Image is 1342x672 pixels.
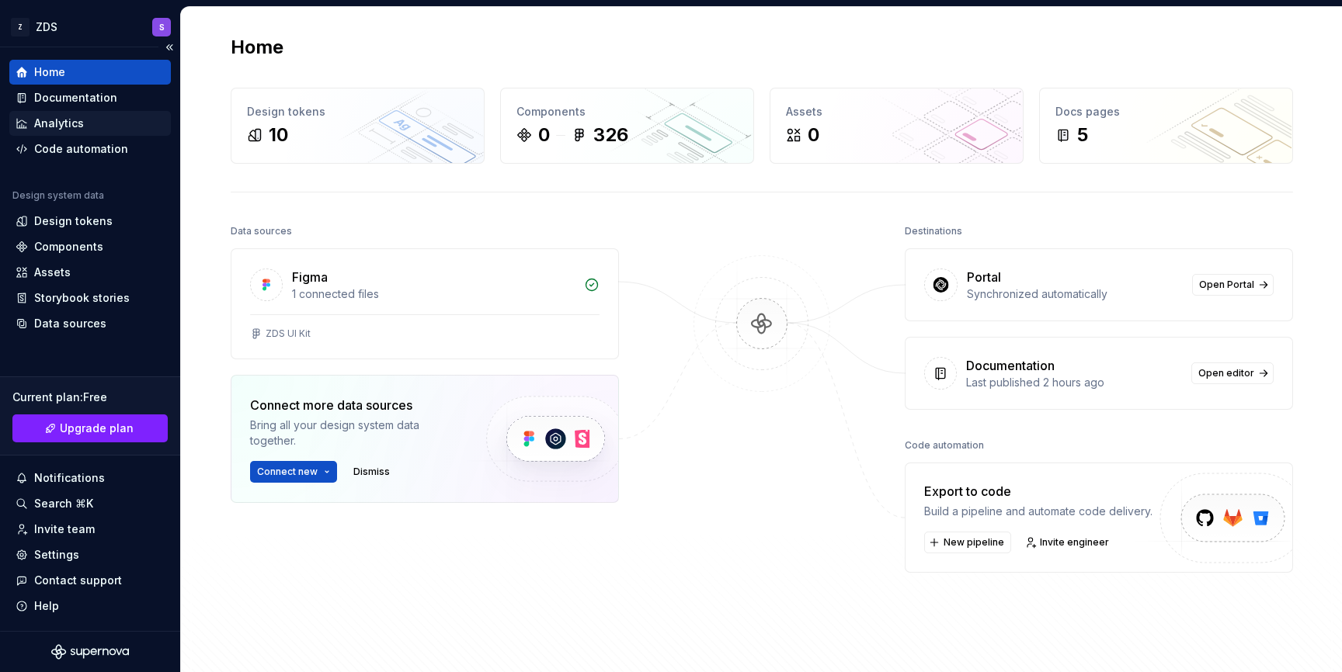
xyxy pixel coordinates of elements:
[944,536,1004,549] span: New pipeline
[770,88,1024,164] a: Assets0
[60,421,134,436] span: Upgrade plan
[269,123,288,147] div: 10
[34,598,59,614] div: Help
[34,64,65,80] div: Home
[9,568,171,593] button: Contact support
[967,268,1001,286] div: Portal
[231,88,485,164] a: Design tokens10
[9,491,171,516] button: Search ⌘K
[158,36,180,58] button: Collapse sidebar
[500,88,754,164] a: Components0326
[34,116,84,131] div: Analytics
[905,220,962,242] div: Destinations
[1198,367,1254,379] span: Open editor
[159,21,165,33] div: S
[292,286,575,302] div: 1 connected files
[924,504,1153,519] div: Build a pipeline and automate code delivery.
[250,417,460,449] div: Bring all your design system data together.
[34,290,130,306] div: Storybook stories
[231,35,283,60] h2: Home
[34,141,128,157] div: Code automation
[9,137,171,161] a: Code automation
[34,213,113,229] div: Design tokens
[34,90,117,106] div: Documentation
[9,60,171,85] a: Home
[1199,279,1254,291] span: Open Portal
[516,104,738,120] div: Components
[257,466,318,478] span: Connect new
[34,573,122,588] div: Contact support
[231,220,292,242] div: Data sources
[231,248,619,359] a: Figma1 connected filesZDS UI Kit
[9,260,171,285] a: Assets
[966,356,1055,375] div: Documentation
[905,435,984,456] div: Code automation
[924,482,1153,501] div: Export to code
[1077,123,1088,147] div: 5
[250,461,337,483] button: Connect new
[51,644,129,660] svg: Supernova Logo
[924,532,1011,553] button: New pipeline
[3,10,177,43] button: ZZDSS
[346,461,397,483] button: Dismiss
[250,396,460,414] div: Connect more data sources
[966,375,1182,390] div: Last published 2 hours ago
[1192,274,1274,296] a: Open Portal
[9,517,171,542] a: Invite team
[12,390,168,405] div: Current plan : Free
[593,123,628,147] div: 326
[1020,532,1116,553] a: Invite engineer
[292,268,328,286] div: Figma
[9,234,171,259] a: Components
[9,311,171,336] a: Data sources
[786,104,1007,120] div: Assets
[9,466,171,490] button: Notifications
[34,316,106,331] div: Data sources
[34,239,103,255] div: Components
[34,496,93,511] div: Search ⌘K
[12,414,168,442] button: Upgrade plan
[34,470,105,486] div: Notifications
[538,123,550,147] div: 0
[36,19,57,35] div: ZDS
[9,111,171,136] a: Analytics
[9,209,171,234] a: Design tokens
[353,466,390,478] span: Dismiss
[266,327,311,340] div: ZDS UI Kit
[247,104,468,120] div: Design tokens
[1191,362,1274,384] a: Open editor
[1055,104,1277,120] div: Docs pages
[9,594,171,618] button: Help
[1039,88,1293,164] a: Docs pages5
[9,286,171,310] a: Storybook stories
[11,18,30,36] div: Z
[34,547,79,563] div: Settings
[34,521,95,537] div: Invite team
[967,286,1183,302] div: Synchronized automatically
[9,542,171,567] a: Settings
[12,189,104,202] div: Design system data
[1040,536,1109,549] span: Invite engineer
[34,265,71,280] div: Assets
[808,123,819,147] div: 0
[9,85,171,110] a: Documentation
